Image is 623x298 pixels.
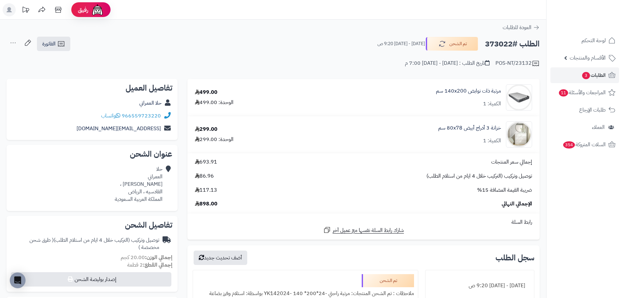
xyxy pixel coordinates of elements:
span: العملاء [592,123,605,132]
div: Open Intercom Messenger [10,272,26,288]
span: إجمالي سعر المنتجات [491,158,532,166]
div: رابط السلة [190,219,537,226]
small: 20.00 كجم [121,254,172,261]
div: تاريخ الطلب : [DATE] - [DATE] 7:00 م [405,60,490,67]
span: 86.96 [195,172,214,180]
div: الوحدة: 499.00 [195,99,234,106]
a: طلبات الإرجاع [550,102,619,118]
h2: عنوان الشحن [12,150,172,158]
h2: تفاصيل العميل [12,84,172,92]
span: السلات المتروكة [562,140,606,149]
h2: تفاصيل الشحن [12,221,172,229]
img: 1747726412-1722524118422-1707225732053-1702539019812-884456456456-90x90.jpg [506,121,532,148]
span: 693.91 [195,158,217,166]
img: logo-2.png [579,18,617,32]
div: تم الشحن [362,274,414,287]
span: توصيل وتركيب (التركيب خلال 4 ايام من استلام الطلب) [426,172,532,180]
img: 1702551583-26-90x90.jpg [506,84,532,111]
small: [DATE] - [DATE] 9:20 ص [377,41,425,47]
span: رفيق [78,6,88,14]
span: ( طرق شحن مخصصة ) [29,236,159,252]
button: تم الشحن [426,37,478,51]
a: 966559723220 [122,112,161,120]
a: الطلبات3 [550,67,619,83]
a: العملاء [550,119,619,135]
button: أضف تحديث جديد [194,251,247,265]
span: الإجمالي النهائي [502,200,532,208]
a: تحديثات المنصة [17,3,34,18]
div: 299.00 [195,126,217,133]
button: إصدار بوليصة الشحن [11,272,171,287]
span: 117.13 [195,186,217,194]
span: المراجعات والأسئلة [558,88,606,97]
span: 11 [559,89,568,96]
div: توصيل وتركيب (التركيب خلال 4 ايام من استلام الطلب) [12,237,159,252]
div: POS-NT/23132 [495,60,540,67]
div: [DATE] - [DATE] 9:20 ص [429,279,530,292]
div: حلا العمراني [PERSON_NAME] ، القادسيه ، الرياض المملكة العربية السعودية [115,166,163,203]
span: 898.00 [195,200,217,208]
div: الكمية: 1 [483,137,501,145]
a: [EMAIL_ADDRESS][DOMAIN_NAME] [77,125,161,132]
a: المراجعات والأسئلة11 [550,85,619,100]
div: الكمية: 1 [483,100,501,108]
a: حلا العمراني [139,99,162,107]
a: واتساب [101,112,120,120]
span: الأقسام والمنتجات [570,53,606,62]
a: مرتبة ذات نوابض 140x200 سم [436,87,501,95]
span: 354 [563,141,575,149]
a: العودة للطلبات [503,24,540,31]
h2: الطلب #373022 [485,37,540,51]
span: العودة للطلبات [503,24,531,31]
h3: سجل الطلب [495,254,534,262]
span: لوحة التحكم [581,36,606,45]
img: ai-face.png [91,3,104,16]
span: الطلبات [581,71,606,80]
div: 499.00 [195,89,217,96]
div: الوحدة: 299.00 [195,136,234,143]
span: طلبات الإرجاع [579,105,606,114]
span: شارك رابط السلة نفسها مع عميل آخر [333,227,404,234]
span: 3 [582,72,590,79]
a: خزانة 3 أدراج أبيض ‎80x78 سم‏ [438,124,501,132]
a: الفاتورة [37,37,70,51]
span: ضريبة القيمة المضافة 15% [477,186,532,194]
a: شارك رابط السلة نفسها مع عميل آخر [323,226,404,234]
strong: إجمالي القطع: [143,261,172,269]
strong: إجمالي الوزن: [145,254,172,261]
small: 2 قطعة [127,261,172,269]
a: لوحة التحكم [550,33,619,48]
span: الفاتورة [42,40,56,48]
a: السلات المتروكة354 [550,137,619,152]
